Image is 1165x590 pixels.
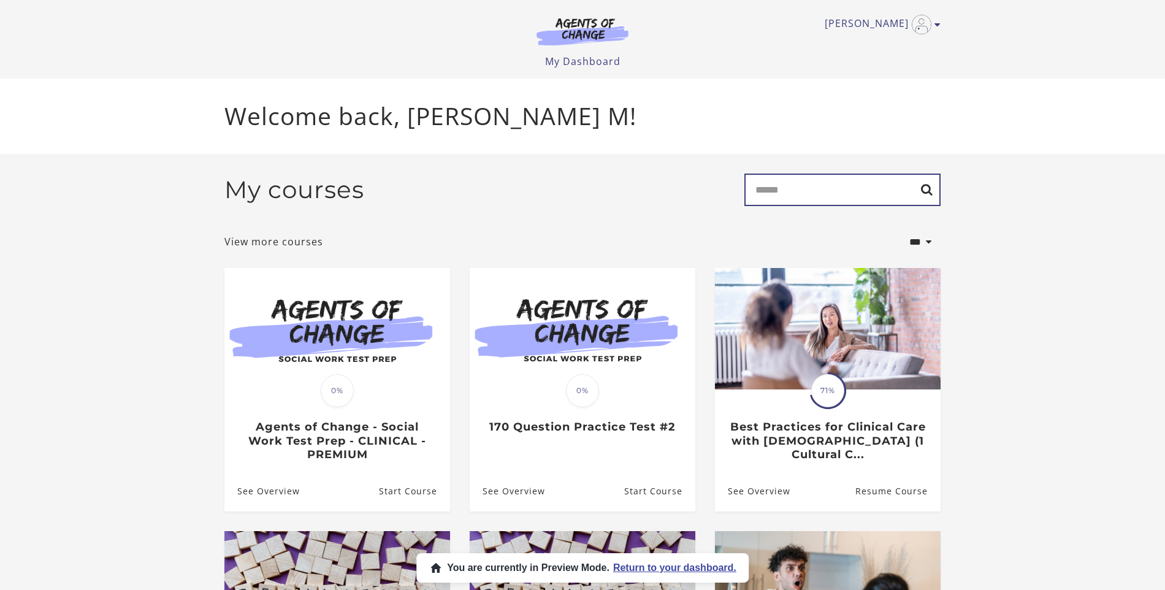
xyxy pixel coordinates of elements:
span: Return to your dashboard. [613,562,736,573]
a: 170 Question Practice Test #2: Resume Course [624,472,695,511]
h3: 170 Question Practice Test #2 [483,420,682,434]
a: Best Practices for Clinical Care with Asian Americans (1 Cultural C...: See Overview [715,472,790,511]
a: 170 Question Practice Test #2: See Overview [470,472,545,511]
span: 0% [566,374,599,407]
span: 0% [321,374,354,407]
a: Best Practices for Clinical Care with Asian Americans (1 Cultural C...: Resume Course [855,472,941,511]
a: Agents of Change - Social Work Test Prep - CLINICAL - PREMIUM: Resume Course [379,472,450,511]
a: Agents of Change - Social Work Test Prep - CLINICAL - PREMIUM: See Overview [224,472,300,511]
button: You are currently in Preview Mode.Return to your dashboard. [416,553,749,583]
h3: Agents of Change - Social Work Test Prep - CLINICAL - PREMIUM [237,420,437,462]
img: Agents of Change Logo [524,17,641,45]
a: Toggle menu [825,15,934,34]
p: Welcome back, [PERSON_NAME] M! [224,98,941,134]
a: My Dashboard [545,55,621,68]
h2: My courses [224,175,364,204]
span: 71% [811,374,844,407]
a: View more courses [224,234,323,249]
h3: Best Practices for Clinical Care with [DEMOGRAPHIC_DATA] (1 Cultural C... [728,420,927,462]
